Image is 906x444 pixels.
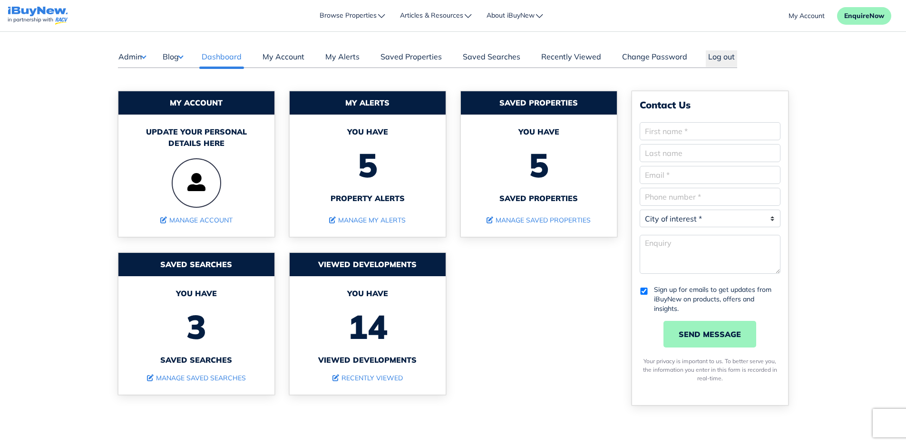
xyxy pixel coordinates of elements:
input: Enter a valid phone number [640,188,780,206]
span: Saved properties [470,193,607,204]
button: Log out [706,50,737,67]
a: account [789,11,825,21]
span: You have [299,126,436,137]
span: 5 [470,137,607,193]
span: You have [470,126,607,137]
input: Email * [640,166,780,184]
div: My Account [118,91,274,115]
span: Saved searches [128,354,265,366]
a: Recently Viewed [539,51,604,67]
a: Saved Searches [460,51,523,67]
a: Saved Properties [378,51,444,67]
a: Manage Account [160,216,233,224]
span: Now [869,11,884,20]
div: Saved Searches [118,253,274,276]
span: property alerts [299,193,436,204]
div: Viewed developments [290,253,446,276]
img: user [172,158,221,208]
input: Last name [640,144,780,162]
img: logo [8,7,68,25]
button: Admin [118,50,146,63]
a: Manage Saved Searches [147,374,246,382]
a: Change Password [620,51,690,67]
span: 14 [299,299,436,354]
span: 5 [299,137,436,193]
a: Manage My Alerts [329,216,406,224]
label: Sign up for emails to get updates from iBuyNew on products, offers and insights. [654,285,780,313]
button: SEND MESSAGE [663,321,756,347]
a: navigations [8,4,68,28]
a: recently viewed [332,374,403,382]
a: Manage Saved Properties [487,216,591,224]
span: Viewed developments [299,354,436,366]
input: First name * [640,122,780,140]
div: Update your personal details here [128,126,265,149]
a: My Account [260,51,307,67]
button: Blog [162,50,183,63]
button: EnquireNow [837,7,891,25]
div: Contact Us [640,99,780,111]
div: My Alerts [290,91,446,115]
span: Your privacy is important to us. To better serve you, the information you enter in this form is r... [643,357,777,382]
span: You have [299,288,436,299]
span: 3 [128,299,265,354]
div: Saved Properties [461,91,617,115]
span: You have [128,288,265,299]
a: Dashboard [199,51,244,67]
a: My Alerts [323,51,362,67]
